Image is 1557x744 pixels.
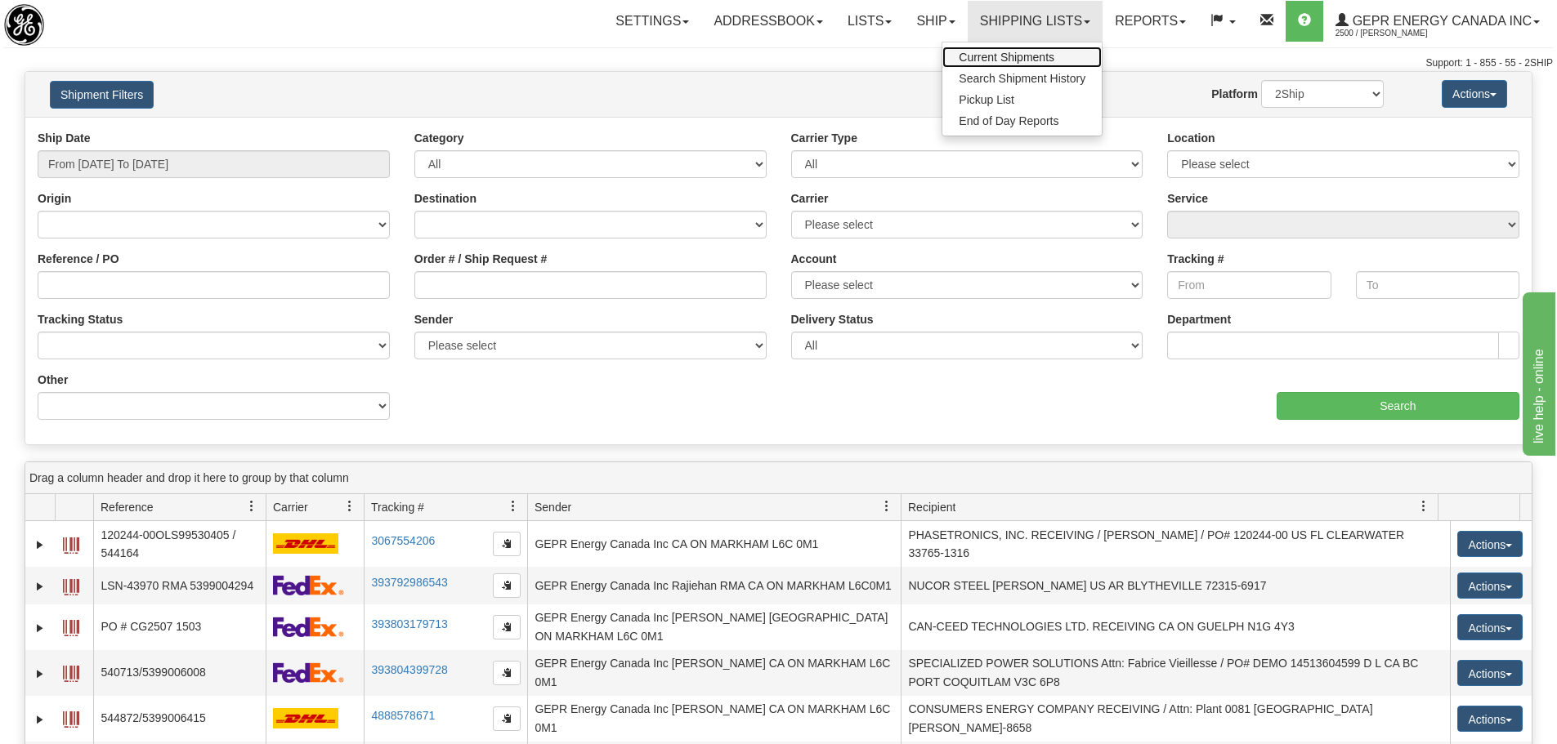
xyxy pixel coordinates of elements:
[901,696,1450,742] td: CONSUMERS ENERGY COMPANY RECEIVING / Attn: Plant 0081 [GEOGRAPHIC_DATA][PERSON_NAME]-8658
[25,462,1532,494] div: grid grouping header
[1356,271,1519,299] input: To
[93,696,266,742] td: 544872/5399006415
[12,10,151,29] div: live help - online
[32,578,48,595] a: Expand
[414,130,464,146] label: Category
[791,130,857,146] label: Carrier Type
[1457,706,1523,732] button: Actions
[32,666,48,682] a: Expand
[93,521,266,567] td: 120244-00OLS99530405 / 544164
[904,1,967,42] a: Ship
[336,492,364,520] a: Carrier filter column settings
[4,56,1553,70] div: Support: 1 - 855 - 55 - 2SHIP
[1457,572,1523,599] button: Actions
[942,47,1102,68] a: Current Shipments
[55,494,93,521] th: Press ctrl + space to group
[701,1,835,42] a: Addressbook
[371,709,435,722] a: 4888578671
[959,72,1085,85] span: Search Shipment History
[238,492,266,520] a: Reference filter column settings
[527,604,901,650] td: GEPR Energy Canada Inc [PERSON_NAME] [GEOGRAPHIC_DATA] ON MARKHAM L6C 0M1
[527,650,901,696] td: GEPR Energy Canada Inc [PERSON_NAME] CA ON MARKHAM L6C 0M1
[93,604,266,650] td: PO # CG2507 1503
[266,494,364,521] th: Press ctrl + space to group
[1167,251,1224,267] label: Tracking #
[499,492,527,520] a: Tracking # filter column settings
[493,661,521,685] button: Copy to clipboard
[901,650,1450,696] td: SPECIALIZED POWER SOLUTIONS Attn: Fabrice Vieillesse / PO# DEMO 14513604599 D L CA BC PORT COQUIT...
[101,499,154,515] span: Reference
[942,89,1102,110] a: Pickup List
[901,494,1438,521] th: Press ctrl + space to group
[4,4,44,46] img: logo2500.jpg
[414,190,476,207] label: Destination
[273,617,344,637] img: 2 - FedEx Express®
[908,499,955,515] span: Recipient
[901,521,1450,567] td: PHASETRONICS, INC. RECEIVING / [PERSON_NAME] / PO# 120244-00 US FL CLEARWATER 33765-1316
[38,251,119,267] label: Reference / PO
[93,650,266,696] td: 540713/5399006008
[63,572,79,598] a: Label
[32,711,48,728] a: Expand
[32,620,48,636] a: Expand
[63,530,79,556] a: Label
[959,114,1058,127] span: End of Day Reports
[63,613,79,639] a: Label
[1211,86,1258,102] label: Platform
[1457,531,1523,557] button: Actions
[93,494,266,521] th: Press ctrl + space to group
[32,537,48,553] a: Expand
[1103,1,1198,42] a: Reports
[493,573,521,598] button: Copy to clipboard
[364,494,527,521] th: Press ctrl + space to group
[527,696,901,742] td: GEPR Energy Canada Inc [PERSON_NAME] CA ON MARKHAM L6C 0M1
[942,110,1102,131] a: End of Day Reports
[968,1,1103,42] a: Shipping lists
[371,499,424,515] span: Tracking #
[791,311,874,327] label: Delivery Status
[493,532,521,556] button: Copy to clipboard
[273,499,308,515] span: Carrier
[93,567,266,604] td: LSN-43970 RMA 5399004294
[371,576,447,589] a: 393792986543
[527,567,901,604] td: GEPR Energy Canada Inc Rajiehan RMA CA ON MARKHAM L6C0M1
[1442,80,1507,108] button: Actions
[873,492,901,520] a: Sender filter column settings
[1438,494,1519,521] th: Press ctrl + space to group
[1336,25,1458,42] span: 2500 / [PERSON_NAME]
[791,190,829,207] label: Carrier
[603,1,701,42] a: Settings
[38,190,71,207] label: Origin
[38,372,68,388] label: Other
[414,251,548,267] label: Order # / Ship Request #
[38,311,123,327] label: Tracking Status
[371,617,447,630] a: 393803179713
[1457,614,1523,640] button: Actions
[273,662,344,683] img: 2 - FedEx Express®
[273,533,338,554] img: 7 - DHL_Worldwide
[493,615,521,639] button: Copy to clipboard
[1167,271,1331,299] input: From
[1349,14,1532,28] span: GEPR Energy Canada Inc
[1323,1,1552,42] a: GEPR Energy Canada Inc 2500 / [PERSON_NAME]
[527,494,901,521] th: Press ctrl + space to group
[1167,130,1215,146] label: Location
[959,93,1014,106] span: Pickup List
[63,658,79,684] a: Label
[1277,392,1519,420] input: Search
[527,521,901,567] td: GEPR Energy Canada Inc CA ON MARKHAM L6C 0M1
[1457,660,1523,686] button: Actions
[791,251,837,267] label: Account
[414,311,453,327] label: Sender
[835,1,904,42] a: Lists
[942,68,1102,89] a: Search Shipment History
[901,604,1450,650] td: CAN-CEED TECHNOLOGIES LTD. RECEIVING CA ON GUELPH N1G 4Y3
[63,704,79,730] a: Label
[1519,288,1555,455] iframe: chat widget
[493,706,521,731] button: Copy to clipboard
[371,663,447,676] a: 393804399728
[38,130,91,146] label: Ship Date
[1167,190,1208,207] label: Service
[1410,492,1438,520] a: Recipient filter column settings
[535,499,571,515] span: Sender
